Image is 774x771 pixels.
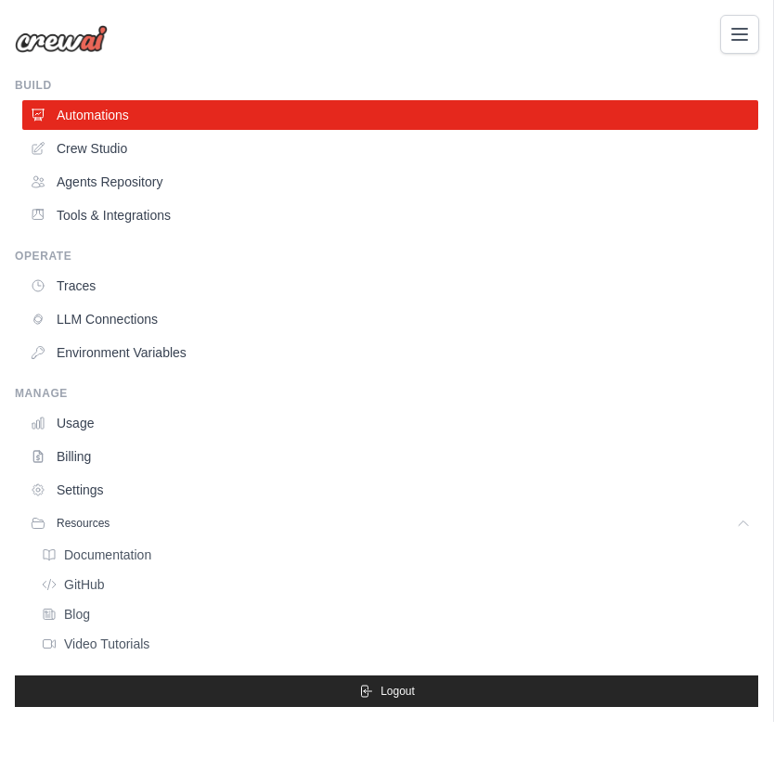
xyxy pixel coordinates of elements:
[381,684,415,699] span: Logout
[22,134,758,163] a: Crew Studio
[22,475,758,505] a: Settings
[22,271,758,301] a: Traces
[64,577,105,592] span: GitHub
[15,675,758,707] button: Logout
[33,542,758,568] a: Documentation
[22,167,758,197] a: Agents Repository
[33,601,758,627] a: Blog
[64,547,151,562] span: Documentation
[15,386,758,401] div: Manage
[57,516,110,531] span: Resources
[15,78,758,93] div: Build
[33,631,758,657] a: Video Tutorials
[22,442,758,471] a: Billing
[64,636,149,651] span: Video Tutorials
[64,607,90,622] span: Blog
[22,100,758,130] a: Automations
[22,304,758,334] a: LLM Connections
[22,408,758,438] a: Usage
[15,249,758,263] div: Operate
[22,338,758,367] a: Environment Variables
[15,25,108,53] img: Logo
[720,15,759,54] button: Toggle navigation
[22,508,758,538] button: Resources
[33,572,758,598] a: GitHub
[22,200,758,230] a: Tools & Integrations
